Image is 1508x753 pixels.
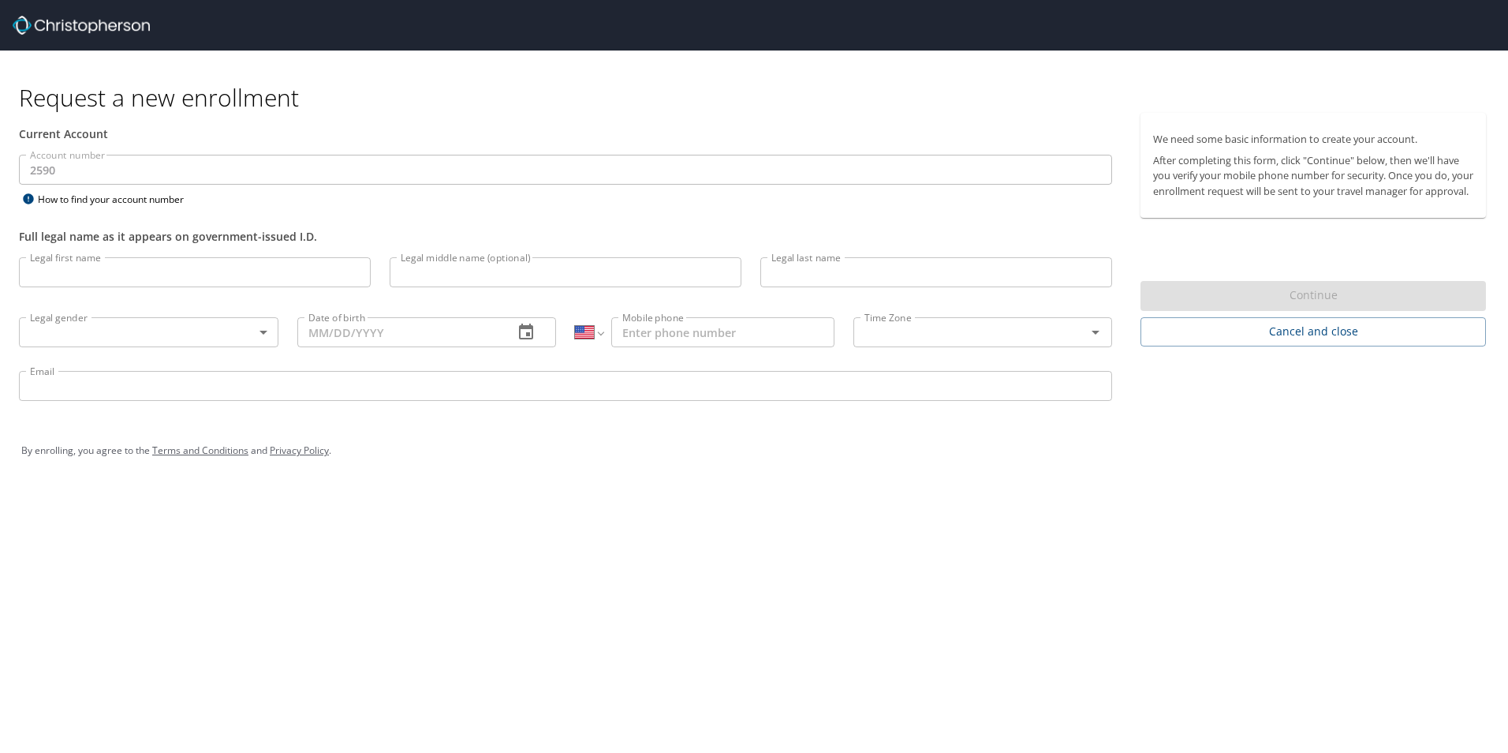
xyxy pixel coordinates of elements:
div: ​ [19,317,278,347]
a: Privacy Policy [270,444,329,457]
p: We need some basic information to create your account. [1153,132,1473,147]
a: Terms and Conditions [152,444,248,457]
input: MM/DD/YYYY [297,317,502,347]
button: Cancel and close [1140,317,1486,347]
p: After completing this form, click "Continue" below, then we'll have you verify your mobile phone ... [1153,153,1473,199]
div: Current Account [19,126,1112,142]
div: Full legal name as it appears on government-issued I.D. [19,228,1112,245]
button: Open [1084,321,1107,343]
div: How to find your account number [19,189,216,209]
h1: Request a new enrollment [19,82,1499,113]
div: By enrolling, you agree to the and . [21,431,1487,470]
img: cbt logo [13,16,150,35]
span: Cancel and close [1153,322,1473,342]
input: Enter phone number [611,317,834,347]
